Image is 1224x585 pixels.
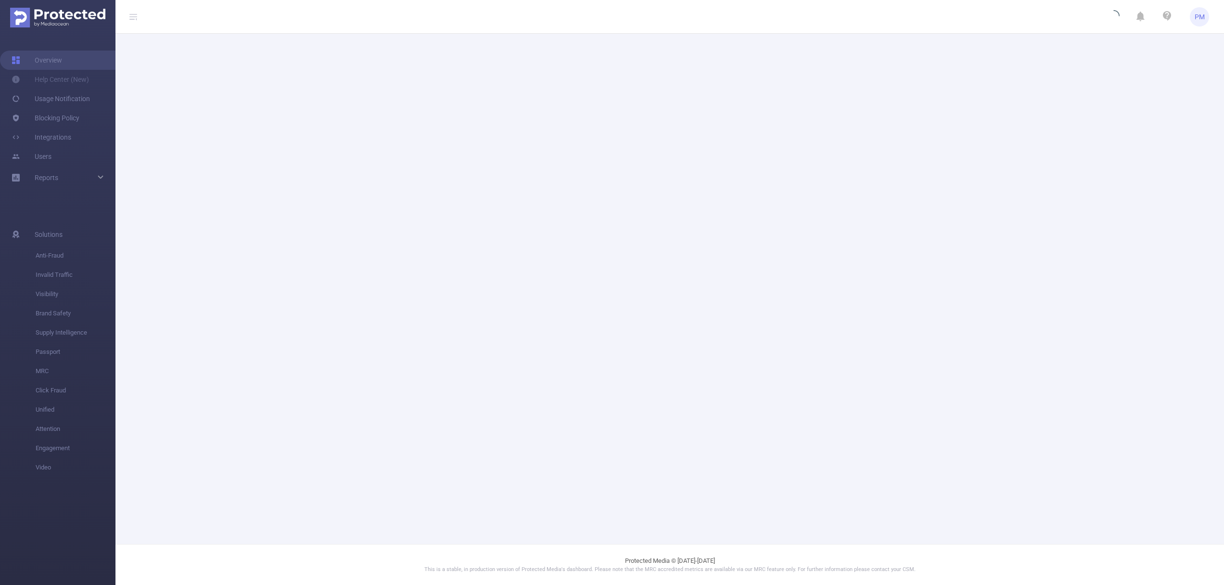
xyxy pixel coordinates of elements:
a: Integrations [12,128,71,147]
a: Reports [35,168,58,187]
span: PM [1195,7,1205,26]
span: Unified [36,400,115,419]
span: Anti-Fraud [36,246,115,265]
span: Video [36,458,115,477]
i: icon: loading [1108,10,1120,24]
p: This is a stable, in production version of Protected Media's dashboard. Please note that the MRC ... [140,566,1200,574]
span: Click Fraud [36,381,115,400]
a: Usage Notification [12,89,90,108]
a: Users [12,147,51,166]
span: Supply Intelligence [36,323,115,342]
footer: Protected Media © [DATE]-[DATE] [115,544,1224,585]
span: Engagement [36,439,115,458]
img: Protected Media [10,8,105,27]
span: MRC [36,362,115,381]
a: Overview [12,51,62,70]
span: Passport [36,342,115,362]
span: Solutions [35,225,63,244]
span: Attention [36,419,115,439]
span: Brand Safety [36,304,115,323]
span: Visibility [36,285,115,304]
a: Blocking Policy [12,108,79,128]
span: Invalid Traffic [36,265,115,285]
span: Reports [35,174,58,182]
